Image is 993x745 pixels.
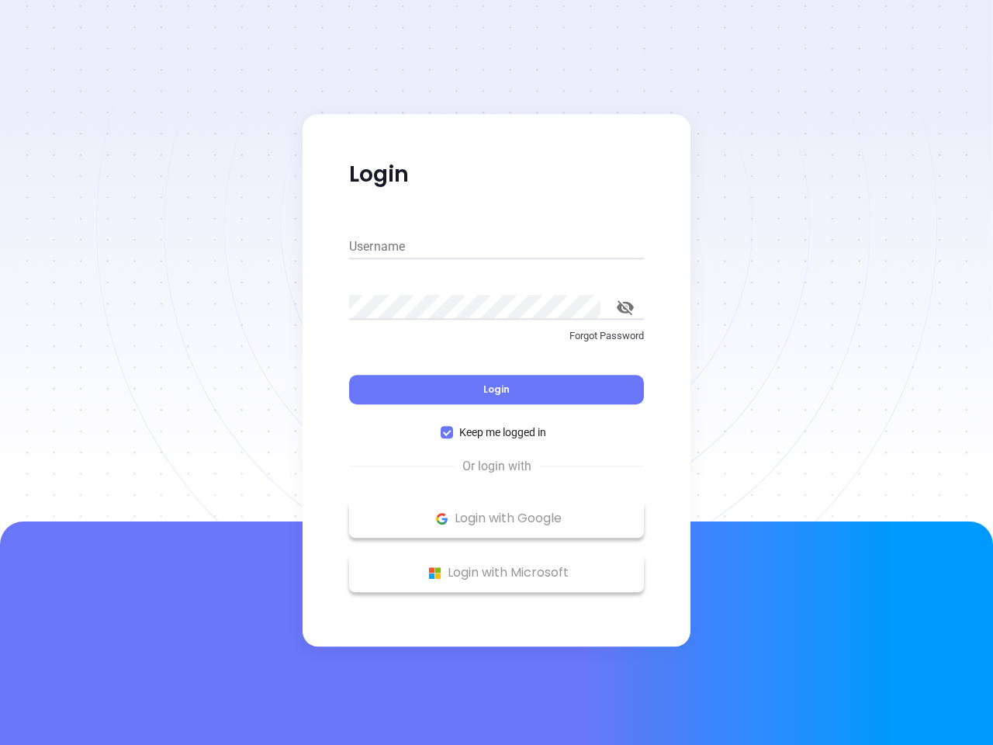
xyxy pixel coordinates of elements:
span: Or login with [455,457,539,476]
a: Forgot Password [349,328,644,356]
span: Keep me logged in [453,424,552,441]
button: Google Logo Login with Google [349,499,644,538]
p: Forgot Password [349,328,644,344]
p: Login with Microsoft [357,561,636,584]
span: Login [483,383,510,396]
p: Login [349,161,644,189]
button: Microsoft Logo Login with Microsoft [349,553,644,592]
button: toggle password visibility [607,289,644,326]
img: Google Logo [432,509,452,528]
img: Microsoft Logo [425,563,445,583]
p: Login with Google [357,507,636,530]
button: Login [349,375,644,404]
